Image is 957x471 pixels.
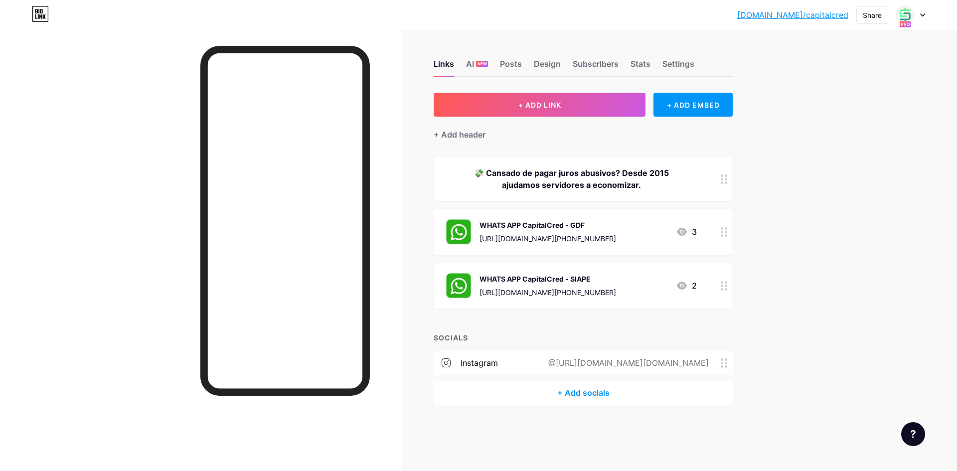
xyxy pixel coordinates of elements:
div: Design [534,58,561,76]
div: Share [863,10,882,20]
div: [URL][DOMAIN_NAME][PHONE_NUMBER] [479,233,616,244]
span: NEW [478,61,487,67]
div: + Add header [434,129,485,141]
div: 💸 Cansado de pagar juros abusivos? Desde 2015 ajudamos servidores a economizar. [446,167,697,191]
div: AI [466,58,488,76]
img: WHATS APP CapitalCred - SIAPE [446,273,472,299]
div: + ADD EMBED [653,93,733,117]
div: Links [434,58,454,76]
img: WHATS APP CapitalCred - GDF [446,219,472,245]
span: + ADD LINK [518,101,561,109]
div: WHATS APP CapitalCred - GDF [479,220,616,230]
div: Subscribers [573,58,619,76]
div: 2 [676,280,697,292]
div: @[URL][DOMAIN_NAME][DOMAIN_NAME] [532,357,721,369]
img: Fausto Pereira [896,5,915,24]
div: Stats [631,58,650,76]
div: SOCIALS [434,332,733,343]
div: + Add socials [434,381,733,405]
div: Settings [662,58,694,76]
div: instagram [461,357,498,369]
div: Posts [500,58,522,76]
div: WHATS APP CapitalCred - SIAPE [479,274,616,284]
a: [DOMAIN_NAME]/capitalcred [737,9,848,21]
button: + ADD LINK [434,93,645,117]
div: [URL][DOMAIN_NAME][PHONE_NUMBER] [479,287,616,298]
div: 3 [676,226,697,238]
